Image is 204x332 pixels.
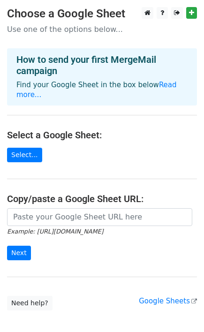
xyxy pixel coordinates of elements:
[7,246,31,260] input: Next
[7,7,197,21] h3: Choose a Google Sheet
[16,81,177,99] a: Read more...
[7,228,103,235] small: Example: [URL][DOMAIN_NAME]
[7,129,197,141] h4: Select a Google Sheet:
[139,297,197,305] a: Google Sheets
[16,54,188,76] h4: How to send your first MergeMail campaign
[7,296,53,310] a: Need help?
[7,24,197,34] p: Use one of the options below...
[7,148,42,162] a: Select...
[7,193,197,204] h4: Copy/paste a Google Sheet URL:
[16,80,188,100] p: Find your Google Sheet in the box below
[7,208,192,226] input: Paste your Google Sheet URL here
